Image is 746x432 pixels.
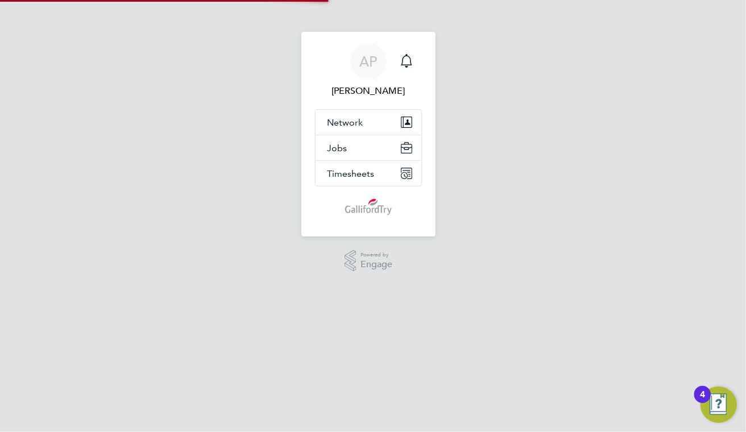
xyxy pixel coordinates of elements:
a: Powered byEngage [345,250,393,272]
span: Jobs [327,143,347,153]
div: 4 [700,394,705,409]
button: Network [316,110,421,135]
span: AP [360,54,378,69]
button: Timesheets [316,161,421,186]
img: gallifordtry-logo-retina.png [345,198,392,216]
span: Engage [360,260,392,269]
span: Network [327,117,363,128]
button: Open Resource Center, 4 new notifications [701,387,737,423]
span: Powered by [360,250,392,260]
a: Go to home page [315,198,422,216]
span: Adrian Providence [315,84,422,98]
nav: Main navigation [301,32,436,236]
button: Jobs [316,135,421,160]
span: Timesheets [327,168,374,179]
a: AP[PERSON_NAME] [315,43,422,98]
